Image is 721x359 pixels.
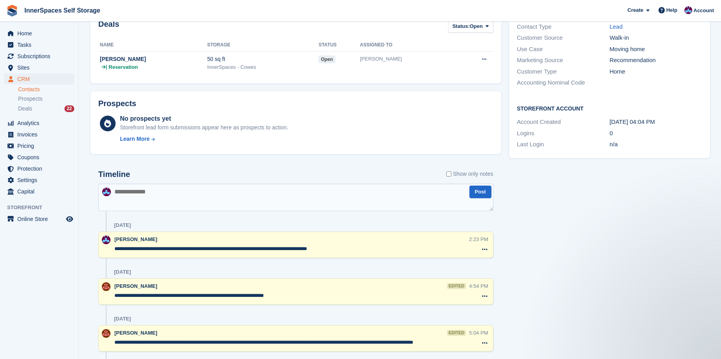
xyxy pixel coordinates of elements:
[517,33,610,42] div: Customer Source
[114,283,157,289] span: [PERSON_NAME]
[114,316,131,322] div: [DATE]
[4,129,74,140] a: menu
[18,105,74,113] a: Deals 22
[609,45,702,54] div: Moving home
[447,330,466,336] div: edited
[17,129,64,140] span: Invoices
[7,204,78,212] span: Storefront
[6,5,18,17] img: stora-icon-8386f47178a22dfd0bd8f6a31ec36ba5ce8667c1dd55bd0f319d3a0aa187defe.svg
[469,282,488,290] div: 4:54 PM
[517,56,610,65] div: Marketing Source
[18,105,32,112] span: Deals
[120,114,288,123] div: No prospects yet
[609,67,702,76] div: Home
[609,33,702,42] div: Walk-in
[114,222,131,228] div: [DATE]
[120,123,288,132] div: Storefront lead form submissions appear here as prospects to action.
[17,74,64,85] span: CRM
[17,186,64,197] span: Capital
[447,283,466,289] div: edited
[448,20,493,33] button: Status: Open
[109,63,138,71] span: Reservation
[4,186,74,197] a: menu
[609,23,622,30] a: Lead
[18,86,74,93] a: Contacts
[98,99,136,108] h2: Prospects
[446,170,451,178] input: Show only notes
[4,152,74,163] a: menu
[17,140,64,151] span: Pricing
[98,39,207,52] th: Name
[17,62,64,73] span: Sites
[207,39,318,52] th: Storage
[609,129,702,138] div: 0
[102,236,110,244] img: Paul Allo
[469,329,488,337] div: 5:04 PM
[98,170,130,179] h2: Timeline
[17,39,64,50] span: Tasks
[517,45,610,54] div: Use Case
[517,67,610,76] div: Customer Type
[517,104,702,112] h2: Storefront Account
[517,129,610,138] div: Logins
[627,6,643,14] span: Create
[4,140,74,151] a: menu
[4,39,74,50] a: menu
[446,170,493,178] label: Show only notes
[517,22,610,31] div: Contact Type
[4,51,74,62] a: menu
[609,140,702,149] div: n/a
[469,186,491,199] button: Post
[452,22,470,30] span: Status:
[21,4,103,17] a: InnerSpaces Self Storage
[207,63,318,71] div: InnerSpaces - Cowes
[17,163,64,174] span: Protection
[17,175,64,186] span: Settings
[114,269,131,275] div: [DATE]
[98,20,119,34] h2: Deals
[102,282,110,291] img: Abby Tilley
[17,152,64,163] span: Coupons
[609,118,702,127] div: [DATE] 04:04 PM
[64,105,74,112] div: 22
[100,55,207,63] div: [PERSON_NAME]
[517,140,610,149] div: Last Login
[4,74,74,85] a: menu
[102,329,110,338] img: Abby Tilley
[120,135,288,143] a: Learn More
[114,236,157,242] span: [PERSON_NAME]
[17,28,64,39] span: Home
[17,214,64,225] span: Online Store
[4,214,74,225] a: menu
[318,39,360,52] th: Status
[666,6,677,14] span: Help
[120,135,149,143] div: Learn More
[4,163,74,174] a: menu
[65,214,74,224] a: Preview store
[106,63,107,71] span: |
[360,39,456,52] th: Assigned to
[102,188,111,196] img: Paul Allo
[4,62,74,73] a: menu
[17,118,64,129] span: Analytics
[470,22,483,30] span: Open
[18,95,42,103] span: Prospects
[684,6,692,14] img: Paul Allo
[609,56,702,65] div: Recommendation
[17,51,64,62] span: Subscriptions
[469,236,488,243] div: 2:23 PM
[360,55,456,63] div: [PERSON_NAME]
[114,330,157,336] span: [PERSON_NAME]
[4,28,74,39] a: menu
[18,95,74,103] a: Prospects
[318,55,335,63] span: open
[207,55,318,63] div: 50 sq ft
[517,118,610,127] div: Account Created
[693,7,714,15] span: Account
[517,78,610,87] div: Accounting Nominal Code
[4,118,74,129] a: menu
[4,175,74,186] a: menu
